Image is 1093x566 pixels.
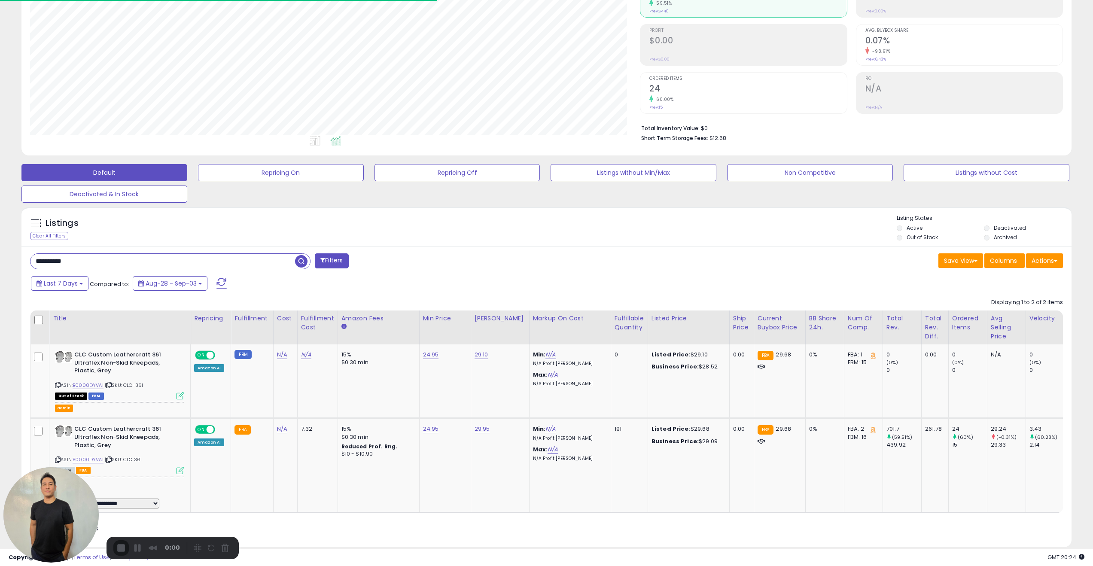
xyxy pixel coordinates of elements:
[277,314,294,323] div: Cost
[641,134,708,142] b: Short Term Storage Fees:
[886,425,921,433] div: 701.7
[55,405,73,412] button: admin
[21,186,187,203] button: Deactivated & In Stock
[984,253,1025,268] button: Columns
[341,433,413,441] div: $0.30 min
[545,350,556,359] a: N/A
[533,435,604,441] p: N/A Profit [PERSON_NAME]
[341,323,347,331] small: Amazon Fees.
[865,84,1063,95] h2: N/A
[733,314,750,332] div: Ship Price
[758,314,802,332] div: Current Buybox Price
[73,382,104,389] a: B0000DYVAI
[615,351,641,359] div: 0
[652,425,691,433] b: Listed Price:
[1029,366,1064,374] div: 0
[958,434,973,441] small: (60%)
[234,425,250,435] small: FBA
[301,350,311,359] a: N/A
[869,48,891,55] small: -98.91%
[952,425,987,433] div: 24
[341,450,413,458] div: $10 - $10.90
[533,381,604,387] p: N/A Profit [PERSON_NAME]
[652,437,699,445] b: Business Price:
[991,314,1022,341] div: Avg Selling Price
[551,164,716,181] button: Listings without Min/Max
[341,351,413,359] div: 15%
[90,280,129,288] span: Compared to:
[991,351,1019,359] div: N/A
[996,434,1017,441] small: (-0.31%)
[423,425,439,433] a: 24.95
[475,350,488,359] a: 29.10
[848,433,876,441] div: FBM: 16
[865,105,882,110] small: Prev: N/A
[105,382,143,389] span: | SKU: CLC-361
[533,314,607,323] div: Markup on Cost
[196,426,207,433] span: ON
[653,96,673,103] small: 60.00%
[990,256,1017,265] span: Columns
[214,352,228,359] span: OFF
[886,359,898,366] small: (0%)
[533,350,546,359] b: Min:
[146,279,197,288] span: Aug-28 - Sep-03
[925,425,942,433] div: 261.78
[533,361,604,367] p: N/A Profit [PERSON_NAME]
[709,134,726,142] span: $12.68
[1029,441,1064,449] div: 2.14
[649,105,663,110] small: Prev: 15
[44,279,78,288] span: Last 7 Days
[652,350,691,359] b: Listed Price:
[55,425,72,437] img: 410hlkHc63S._SL40_.jpg
[952,441,987,449] div: 15
[649,36,846,47] h2: $0.00
[341,425,413,433] div: 15%
[46,217,79,229] h5: Listings
[1029,359,1041,366] small: (0%)
[649,84,846,95] h2: 24
[73,456,104,463] a: B0000DYVAI
[545,425,556,433] a: N/A
[886,441,921,449] div: 439.92
[892,434,912,441] small: (59.51%)
[196,352,207,359] span: ON
[615,314,644,332] div: Fulfillable Quantity
[315,253,348,268] button: Filters
[904,164,1069,181] button: Listings without Cost
[533,371,548,379] b: Max:
[301,314,334,332] div: Fulfillment Cost
[533,445,548,453] b: Max:
[1029,314,1061,323] div: Velocity
[533,425,546,433] b: Min:
[886,314,918,332] div: Total Rev.
[952,351,987,359] div: 0
[809,425,837,433] div: 0%
[652,425,723,433] div: $29.68
[865,28,1063,33] span: Avg. Buybox Share
[194,438,224,446] div: Amazon AI
[30,232,68,240] div: Clear All Filters
[74,425,179,451] b: CLC Custom Leathercraft 361 Ultraflex Non-Skid Kneepads, Plastic, Grey
[1026,253,1063,268] button: Actions
[865,36,1063,47] h2: 0.07%
[938,253,983,268] button: Save View
[886,366,921,374] div: 0
[21,164,187,181] button: Default
[194,364,224,372] div: Amazon AI
[341,314,416,323] div: Amazon Fees
[991,441,1026,449] div: 29.33
[548,445,558,454] a: N/A
[809,314,840,332] div: BB Share 24h.
[341,443,398,450] b: Reduced Prof. Rng.
[886,351,921,359] div: 0
[234,314,269,323] div: Fulfillment
[1035,434,1057,441] small: (60.28%)
[1029,425,1064,433] div: 3.43
[848,425,876,433] div: FBA: 2
[194,314,227,323] div: Repricing
[641,125,700,132] b: Total Inventory Value:
[758,425,773,435] small: FBA
[652,362,699,371] b: Business Price:
[848,314,879,332] div: Num of Comp.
